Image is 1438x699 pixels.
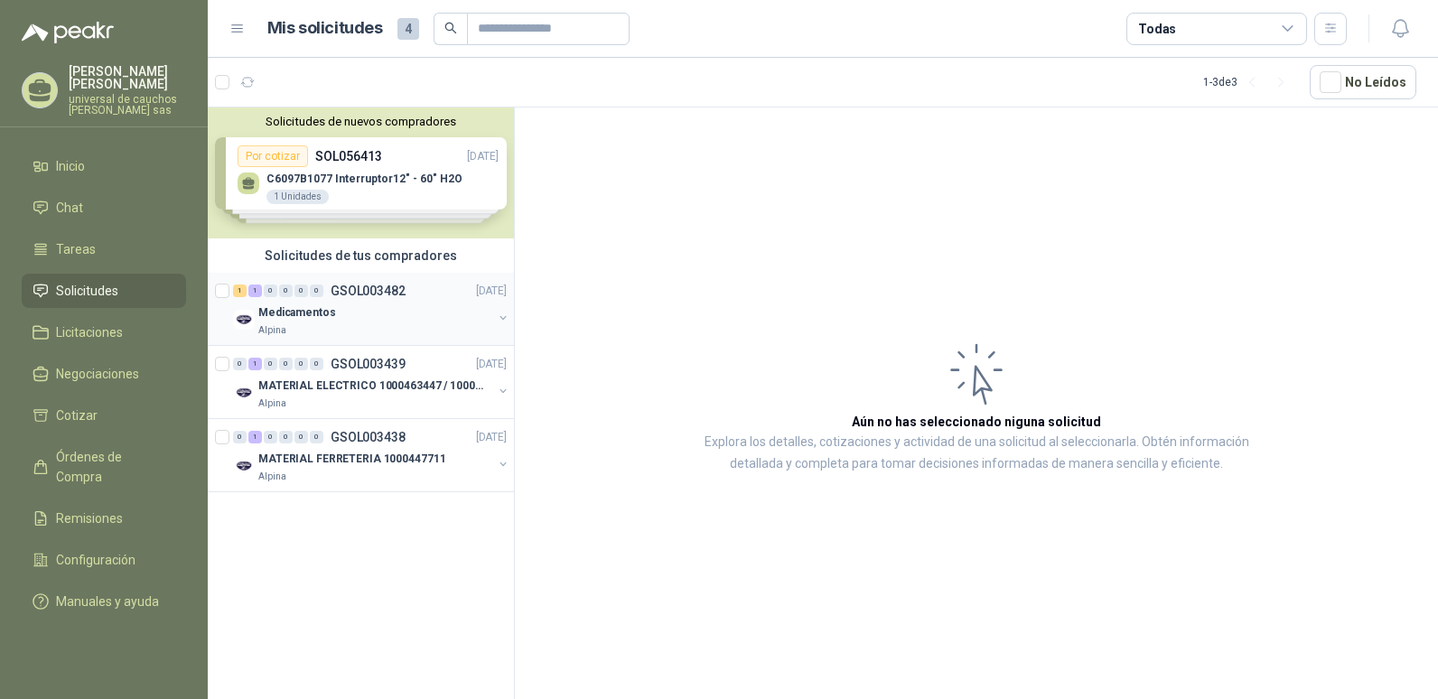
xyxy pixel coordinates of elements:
[1138,19,1176,39] div: Todas
[294,431,308,443] div: 0
[279,358,293,370] div: 0
[294,284,308,297] div: 0
[56,198,83,218] span: Chat
[56,364,139,384] span: Negociaciones
[233,284,247,297] div: 1
[264,284,277,297] div: 0
[476,356,507,373] p: [DATE]
[233,358,247,370] div: 0
[310,284,323,297] div: 0
[56,405,98,425] span: Cotizar
[233,455,255,477] img: Company Logo
[22,584,186,619] a: Manuales y ayuda
[258,470,286,484] p: Alpina
[258,323,286,338] p: Alpina
[264,358,277,370] div: 0
[279,431,293,443] div: 0
[267,15,383,42] h1: Mis solicitudes
[248,284,262,297] div: 1
[258,377,483,395] p: MATERIAL ELECTRICO 1000463447 / 1000465800
[233,353,510,411] a: 0 1 0 0 0 0 GSOL003439[DATE] Company LogoMATERIAL ELECTRICO 1000463447 / 1000465800Alpina
[56,447,169,487] span: Órdenes de Compra
[56,239,96,259] span: Tareas
[22,315,186,349] a: Licitaciones
[22,274,186,308] a: Solicitudes
[233,280,510,338] a: 1 1 0 0 0 0 GSOL003482[DATE] Company LogoMedicamentosAlpina
[56,281,118,301] span: Solicitudes
[69,94,186,116] p: universal de cauchos [PERSON_NAME] sas
[1203,68,1295,97] div: 1 - 3 de 3
[1310,65,1416,99] button: No Leídos
[279,284,293,297] div: 0
[22,232,186,266] a: Tareas
[852,412,1101,432] h3: Aún no has seleccionado niguna solicitud
[233,309,255,331] img: Company Logo
[208,238,514,273] div: Solicitudes de tus compradores
[22,357,186,391] a: Negociaciones
[22,22,114,43] img: Logo peakr
[22,543,186,577] a: Configuración
[215,115,507,128] button: Solicitudes de nuevos compradores
[22,149,186,183] a: Inicio
[258,396,286,411] p: Alpina
[69,65,186,90] p: [PERSON_NAME] [PERSON_NAME]
[264,431,277,443] div: 0
[248,358,262,370] div: 1
[233,426,510,484] a: 0 1 0 0 0 0 GSOL003438[DATE] Company LogoMATERIAL FERRETERIA 1000447711Alpina
[56,322,123,342] span: Licitaciones
[56,156,85,176] span: Inicio
[248,431,262,443] div: 1
[22,398,186,433] a: Cotizar
[233,431,247,443] div: 0
[294,358,308,370] div: 0
[310,431,323,443] div: 0
[331,431,406,443] p: GSOL003438
[258,451,445,468] p: MATERIAL FERRETERIA 1000447711
[476,429,507,446] p: [DATE]
[208,107,514,238] div: Solicitudes de nuevos compradoresPor cotizarSOL056413[DATE] C6097B1077 Interruptor12" - 60" H2O1 ...
[258,304,336,322] p: Medicamentos
[22,501,186,536] a: Remisiones
[331,284,406,297] p: GSOL003482
[444,22,457,34] span: search
[310,358,323,370] div: 0
[56,592,159,611] span: Manuales y ayuda
[56,508,123,528] span: Remisiones
[696,432,1257,475] p: Explora los detalles, cotizaciones y actividad de una solicitud al seleccionarla. Obtén informaci...
[397,18,419,40] span: 4
[22,191,186,225] a: Chat
[476,283,507,300] p: [DATE]
[22,440,186,494] a: Órdenes de Compra
[233,382,255,404] img: Company Logo
[56,550,135,570] span: Configuración
[331,358,406,370] p: GSOL003439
